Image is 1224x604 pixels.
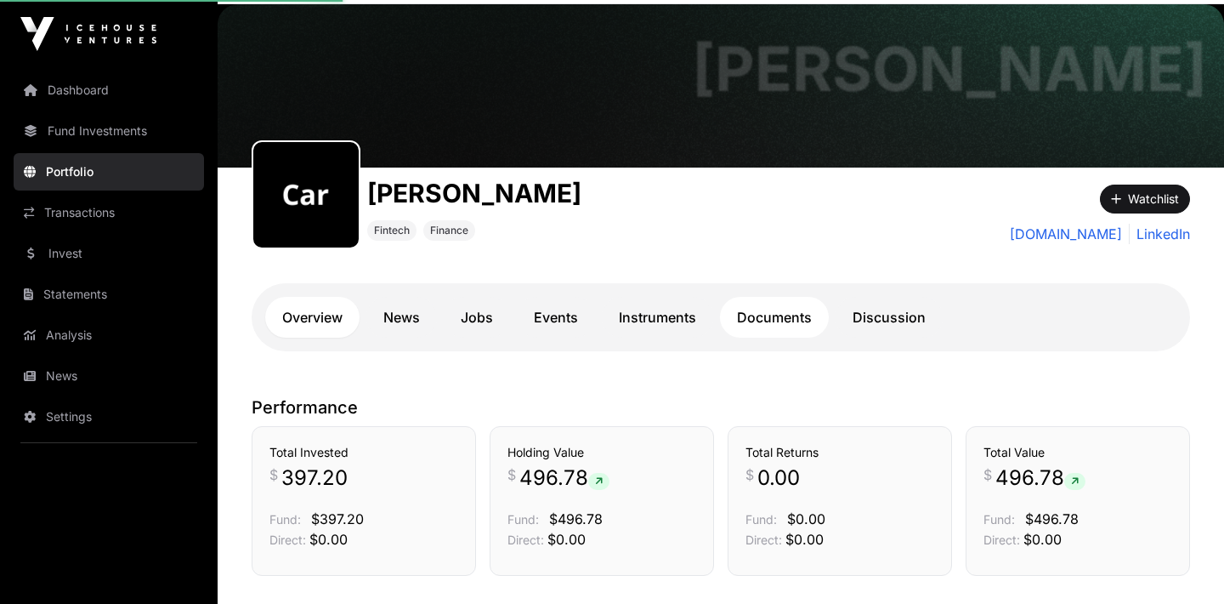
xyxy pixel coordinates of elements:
span: 496.78 [995,464,1085,492]
a: LinkedIn [1129,224,1190,244]
h3: Total Invested [269,444,458,461]
span: 496.78 [519,464,609,492]
nav: Tabs [265,297,1176,338]
button: Watchlist [1100,185,1190,214]
a: Instruments [602,297,713,338]
img: Icehouse Ventures Logo [20,17,156,51]
span: $ [983,464,992,485]
span: $496.78 [1025,510,1079,527]
a: [DOMAIN_NAME] [1010,224,1122,244]
a: Transactions [14,194,204,231]
a: Events [517,297,595,338]
a: News [14,357,204,395]
a: Dashboard [14,71,204,109]
iframe: Chat Widget [1139,522,1224,604]
span: $ [507,464,516,485]
h3: Total Returns [745,444,934,461]
span: Direct: [983,533,1020,547]
a: Settings [14,398,204,436]
a: Fund Investments [14,112,204,150]
a: Overview [265,297,360,338]
span: $0.00 [309,531,348,548]
span: Fund: [507,512,539,527]
a: Analysis [14,316,204,354]
span: 397.20 [281,464,348,492]
a: Invest [14,235,204,272]
span: $0.00 [1023,531,1062,548]
span: $397.20 [311,510,364,527]
a: Statements [14,276,204,313]
span: Finance [430,224,468,237]
h3: Holding Value [507,444,696,461]
h1: [PERSON_NAME] [367,178,581,208]
p: Performance [252,396,1190,419]
img: Caruso [218,4,1224,168]
img: caruso351.png [260,149,352,241]
span: $ [269,464,278,485]
h1: [PERSON_NAME] [692,38,1207,100]
a: News [366,297,437,338]
a: Documents [720,297,829,338]
span: $496.78 [549,510,603,527]
span: Fund: [745,512,777,527]
span: $0.00 [785,531,824,548]
span: Direct: [507,533,544,547]
a: Jobs [444,297,510,338]
span: Fund: [983,512,1015,527]
span: $ [745,464,754,485]
a: Discussion [836,297,943,338]
span: $0.00 [787,510,825,527]
a: Portfolio [14,153,204,191]
span: Fintech [374,224,410,237]
span: $0.00 [547,531,586,548]
h3: Total Value [983,444,1172,461]
span: 0.00 [757,464,800,492]
span: Direct: [269,533,306,547]
span: Fund: [269,512,301,527]
span: Direct: [745,533,782,547]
